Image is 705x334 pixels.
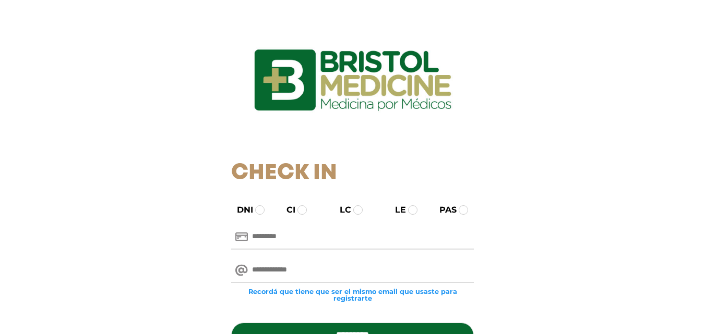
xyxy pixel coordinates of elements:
label: LE [386,204,406,216]
label: PAS [430,204,457,216]
h1: Check In [231,160,474,187]
img: logo_ingresarbristol.jpg [212,13,494,148]
label: LC [330,204,351,216]
label: CI [277,204,295,216]
label: DNI [228,204,253,216]
small: Recordá que tiene que ser el mismo email que usaste para registrarte [231,288,474,302]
